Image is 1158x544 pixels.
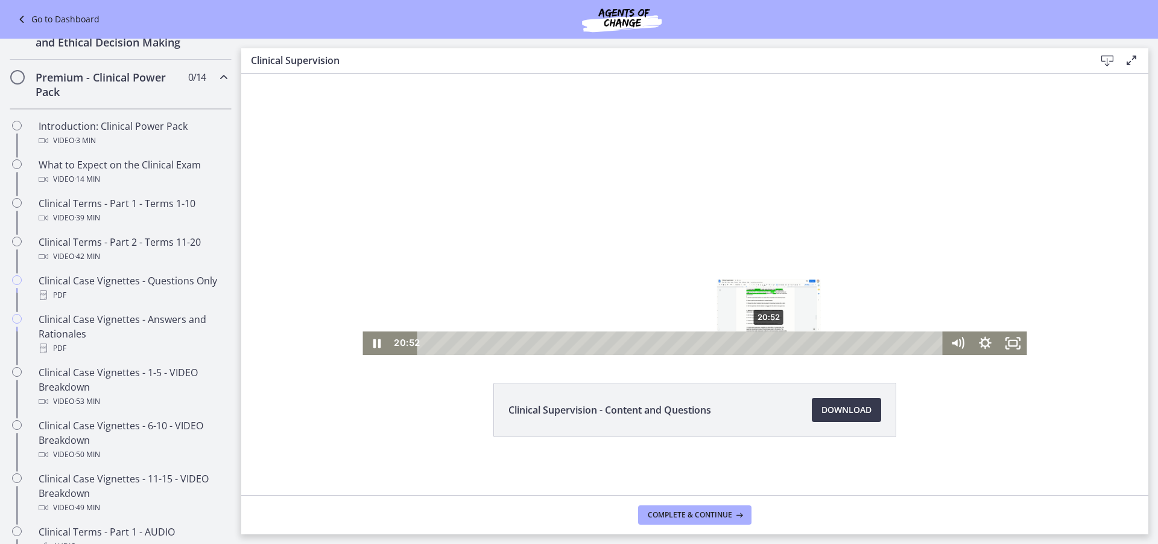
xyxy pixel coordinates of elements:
[812,398,881,422] a: Download
[39,365,227,409] div: Clinical Case Vignettes - 1-5 - VIDEO Breakdown
[36,70,183,99] h2: Premium - Clinical Power Pack
[39,211,227,225] div: Video
[74,501,100,515] span: · 49 min
[251,53,1076,68] h3: Clinical Supervision
[39,235,227,264] div: Clinical Terms - Part 2 - Terms 11-20
[74,249,100,264] span: · 42 min
[39,394,227,409] div: Video
[703,311,730,334] button: Mute
[39,312,227,356] div: Clinical Case Vignettes - Answers and Rationales
[39,119,227,148] div: Introduction: Clinical Power Pack
[39,341,227,356] div: PDF
[39,288,227,302] div: PDF
[638,505,751,525] button: Complete & continue
[39,472,227,515] div: Clinical Case Vignettes - 11-15 - VIDEO Breakdown
[39,447,227,462] div: Video
[14,12,100,27] a: Go to Dashboard
[74,133,96,148] span: · 3 min
[39,158,227,187] div: What to Expect on the Clinical Exam
[648,510,732,520] span: Complete & continue
[39,274,227,302] div: Clinical Case Vignettes - Questions Only
[730,311,758,334] button: Show settings menu
[508,403,711,417] span: Clinical Supervision - Content and Questions
[39,196,227,225] div: Clinical Terms - Part 1 - Terms 1-10
[39,501,227,515] div: Video
[241,21,1148,355] iframe: Video Lesson
[821,403,872,417] span: Download
[39,418,227,462] div: Clinical Case Vignettes - 6-10 - VIDEO Breakdown
[39,249,227,264] div: Video
[74,172,100,187] span: · 14 min
[74,211,100,225] span: · 39 min
[758,311,786,334] button: Fullscreen
[74,394,100,409] span: · 53 min
[39,133,227,148] div: Video
[188,70,206,85] span: 0 / 14
[549,5,694,34] img: Agents of Change
[74,447,100,462] span: · 50 min
[39,172,227,187] div: Video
